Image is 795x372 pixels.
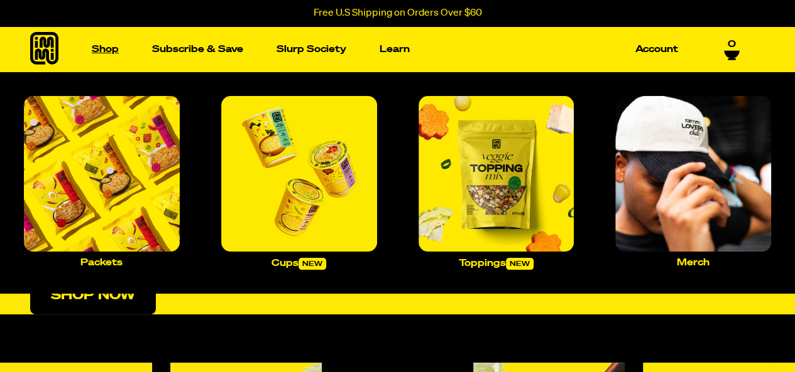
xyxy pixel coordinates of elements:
[314,8,482,19] p: Free U.S Shipping on Orders Over $60
[221,96,377,252] img: Cups_large.jpg
[271,40,351,59] a: Slurp Society
[677,258,710,267] p: Merch
[375,40,415,59] a: Learn
[80,258,123,267] p: Packets
[459,258,534,270] p: Toppings
[630,40,683,59] a: Account
[87,26,683,72] nav: Main navigation
[419,96,574,252] img: Toppings_large.jpg
[610,91,776,272] a: Merch
[506,258,534,270] span: new
[299,258,326,270] span: new
[414,91,579,275] a: Toppingsnew
[24,96,180,252] img: Packets_large.jpg
[147,40,248,59] a: Subscribe & Save
[19,91,185,272] a: Packets
[30,277,156,314] a: Shop Now
[724,39,740,60] a: 0
[271,258,326,270] p: Cups
[87,40,124,59] a: Shop
[216,91,382,275] a: Cupsnew
[728,39,736,50] span: 0
[615,96,771,252] img: Merch_large.jpg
